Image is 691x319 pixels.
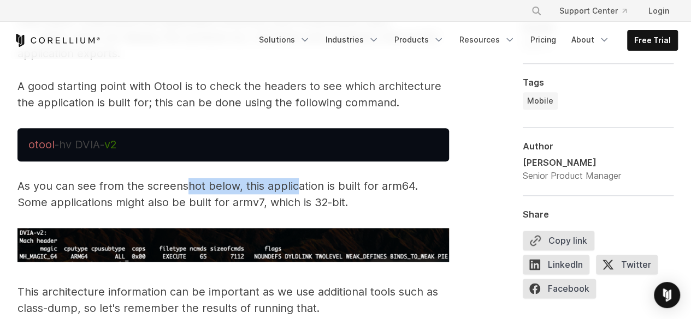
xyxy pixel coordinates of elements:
button: Search [527,1,546,21]
span: Mobile [527,95,553,106]
div: Tags [523,77,674,88]
img: image-png-Feb-23-2023-04-25-04-5245-PM.png [17,228,449,262]
a: Mobile [523,92,558,110]
a: Solutions [252,30,317,50]
div: Share [523,209,674,220]
span: -hv DVIA- [55,138,104,151]
p: As you can see from the screenshot below, this application is built for arm64. Some applications ... [17,178,449,210]
div: Senior Product Manager [523,169,621,182]
span: LinkedIn [523,255,589,274]
div: [PERSON_NAME] [523,156,621,169]
div: Navigation Menu [518,1,678,21]
span: v2 [104,138,116,151]
a: Products [388,30,451,50]
div: Author [523,141,674,152]
a: Free Trial [628,31,677,50]
a: Facebook [523,279,603,303]
a: Corellium Home [14,34,101,47]
span: otool [28,138,55,151]
span: Facebook [523,279,596,298]
button: Copy link [523,231,594,250]
a: Pricing [524,30,563,50]
a: About [565,30,616,50]
a: Resources [453,30,522,50]
span: Twitter [596,255,658,274]
div: Open Intercom Messenger [654,282,680,308]
div: Navigation Menu [252,30,678,51]
a: Login [640,1,678,21]
a: Twitter [596,255,664,279]
a: Support Center [551,1,635,21]
a: Industries [319,30,386,50]
a: LinkedIn [523,255,596,279]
